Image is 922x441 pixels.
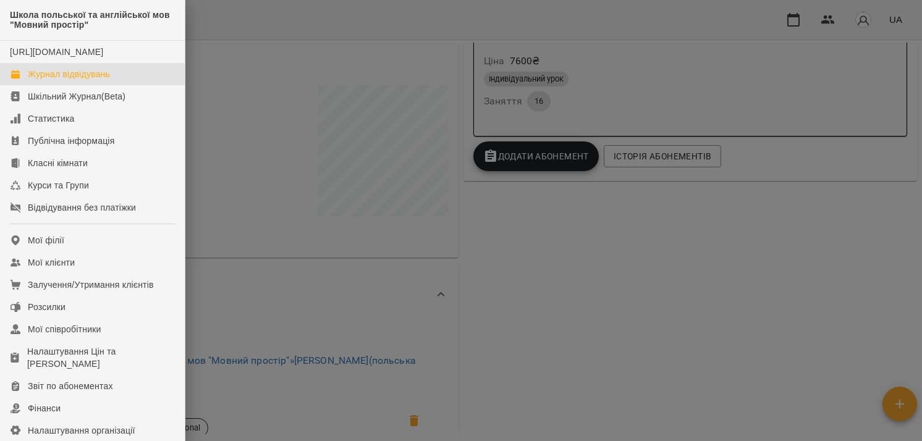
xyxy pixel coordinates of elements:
div: Курси та Групи [28,179,89,191]
div: Журнал відвідувань [28,68,110,80]
span: Школа польської та англійської мов "Мовний простір" [10,10,175,30]
div: Розсилки [28,301,66,313]
div: Шкільний Журнал(Beta) [28,90,125,103]
div: Налаштування Цін та [PERSON_NAME] [27,345,175,370]
div: Налаштування організації [28,424,135,437]
div: Статистика [28,112,75,125]
div: Класні кімнати [28,157,88,169]
div: Мої співробітники [28,323,101,335]
div: Мої клієнти [28,256,75,269]
div: Відвідування без платіжки [28,201,136,214]
div: Залучення/Утримання клієнтів [28,279,154,291]
div: Мої філії [28,234,64,246]
div: Звіт по абонементах [28,380,113,392]
div: Фінанси [28,402,61,414]
a: [URL][DOMAIN_NAME] [10,47,103,57]
div: Публічна інформація [28,135,114,147]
